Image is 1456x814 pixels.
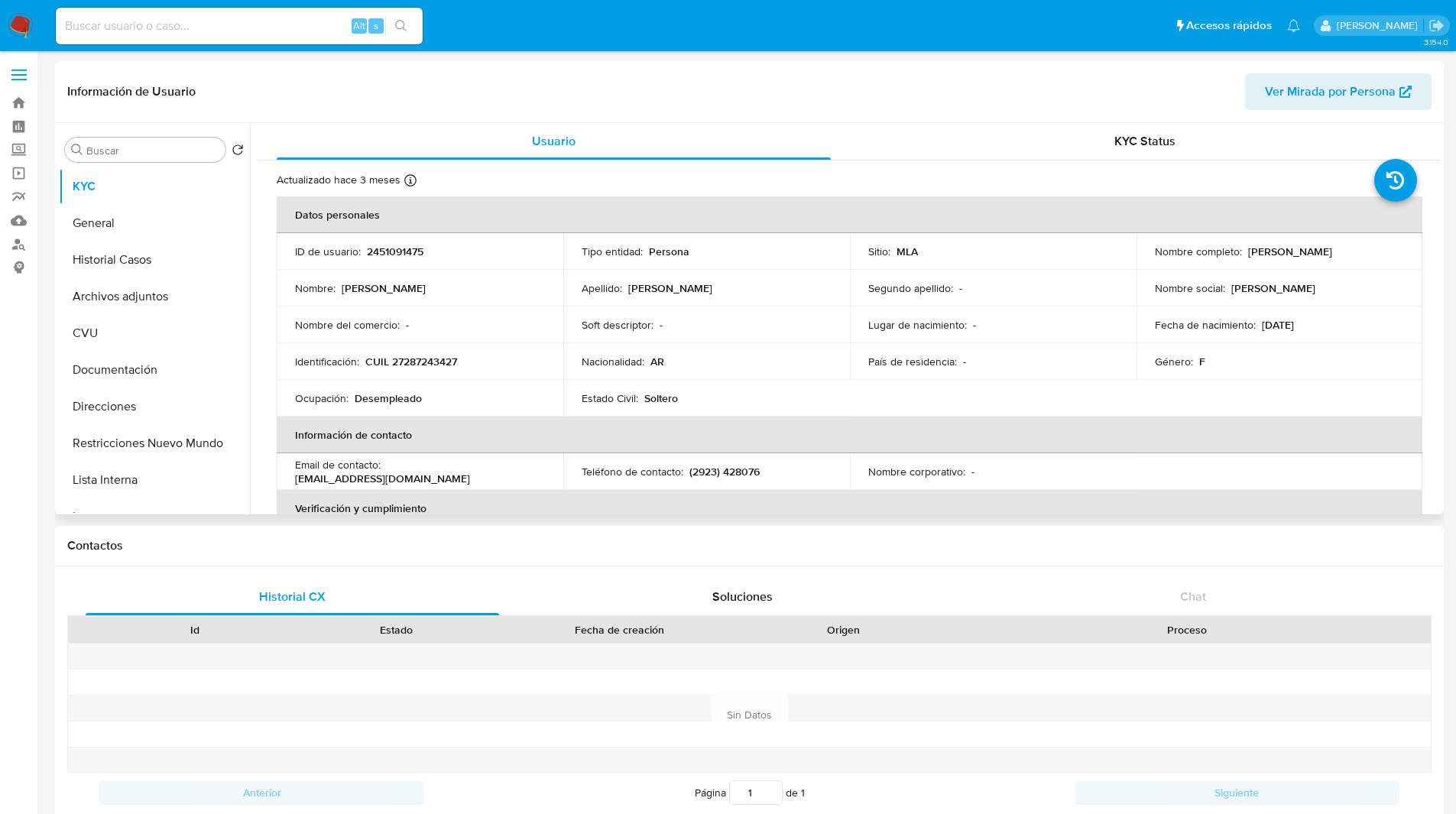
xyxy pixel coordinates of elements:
div: Origen [754,622,933,637]
button: Restricciones Nuevo Mundo [59,425,250,462]
div: Id [105,622,285,637]
p: Estado Civil : [582,391,638,405]
p: Sitio : [868,245,890,258]
p: matiasagustin.white@mercadolibre.com [1337,18,1423,33]
p: [EMAIL_ADDRESS][DOMAIN_NAME] [295,472,470,485]
span: s [374,18,378,33]
p: Nacionalidad : [582,355,644,368]
p: Nombre completo : [1155,245,1242,258]
p: Soft descriptor : [582,318,653,332]
input: Buscar [86,144,219,157]
p: 2451091475 [367,245,423,258]
p: Identificación : [295,355,359,368]
button: Historial Casos [59,242,250,278]
p: - [971,465,974,478]
p: Ocupación : [295,391,349,405]
button: Ver Mirada por Persona [1245,73,1432,110]
p: (2923) 428076 [689,465,760,478]
span: Soluciones [712,588,773,605]
p: [PERSON_NAME] [628,281,712,295]
input: Buscar usuario o caso... [56,16,423,36]
p: Nombre : [295,281,336,295]
p: Nombre del comercio : [295,318,400,332]
span: Ver Mirada por Persona [1265,73,1396,110]
p: - [963,355,966,368]
p: Apellido : [582,281,622,295]
p: Soltero [644,391,678,405]
p: Segundo apellido : [868,281,953,295]
button: KYC [59,168,250,205]
button: Lista Interna [59,462,250,498]
button: Items [59,498,250,535]
p: Nombre corporativo : [868,465,965,478]
p: ID de usuario : [295,245,361,258]
div: Estado [306,622,486,637]
p: Género : [1155,355,1193,368]
h1: Información de Usuario [67,84,196,99]
span: Accesos rápidos [1186,18,1272,34]
p: - [406,318,409,332]
button: Archivos adjuntos [59,278,250,315]
button: Anterior [99,780,424,805]
p: Tipo entidad : [582,245,643,258]
p: - [973,318,976,332]
p: Fecha de nacimiento : [1155,318,1256,332]
p: Desempleado [355,391,422,405]
button: Direcciones [59,388,250,425]
th: Información de contacto [277,417,1422,453]
button: search-icon [385,15,417,37]
p: Lugar de nacimiento : [868,318,967,332]
p: - [959,281,962,295]
button: General [59,205,250,242]
span: Chat [1180,588,1206,605]
h1: Contactos [67,538,1432,553]
p: Teléfono de contacto : [582,465,683,478]
span: Página de [695,780,805,805]
p: CUIL 27287243427 [365,355,457,368]
p: AR [650,355,664,368]
span: Historial CX [259,588,326,605]
p: F [1199,355,1205,368]
div: Proceso [955,622,1420,637]
p: Actualizado hace 3 meses [277,173,400,187]
th: Verificación y cumplimiento [277,490,1422,527]
p: Persona [649,245,689,258]
div: Fecha de creación [507,622,732,637]
span: Alt [353,18,365,33]
button: Documentación [59,352,250,388]
span: 1 [801,785,805,800]
p: Nombre social : [1155,281,1225,295]
p: [PERSON_NAME] [1248,245,1332,258]
p: - [660,318,663,332]
button: CVU [59,315,250,352]
span: Usuario [532,132,576,150]
button: Buscar [71,144,83,156]
th: Datos personales [277,196,1422,233]
p: [PERSON_NAME] [342,281,426,295]
p: Email de contacto : [295,458,381,472]
p: [DATE] [1262,318,1294,332]
a: Notificaciones [1287,19,1300,32]
p: MLA [897,245,918,258]
p: [PERSON_NAME] [1231,281,1315,295]
button: Siguiente [1075,780,1399,805]
button: Volver al orden por defecto [232,144,244,161]
span: KYC Status [1114,132,1176,150]
p: País de residencia : [868,355,957,368]
a: Salir [1428,18,1445,34]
